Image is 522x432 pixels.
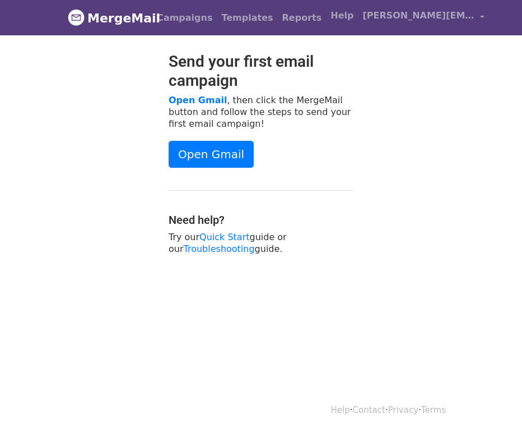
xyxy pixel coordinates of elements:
a: Templates [217,7,277,29]
p: , then click the MergeMail button and follow the steps to send your first email campaign! [169,94,353,130]
a: Campaigns [152,7,217,29]
a: [PERSON_NAME][EMAIL_ADDRESS][PERSON_NAME][DOMAIN_NAME] [358,4,489,31]
span: [PERSON_NAME][EMAIL_ADDRESS][PERSON_NAME][DOMAIN_NAME] [362,9,474,22]
a: Open Gmail [169,95,227,105]
a: Privacy [388,405,418,415]
a: Troubleshooting [184,243,255,254]
a: Open Gmail [169,141,254,168]
a: Quick Start [199,232,249,242]
p: Try our guide or our guide. [169,231,353,255]
a: Contact [353,405,385,415]
a: Reports [278,7,327,29]
img: MergeMail logo [68,9,85,26]
a: MergeMail [68,6,143,30]
h2: Send your first email campaign [169,52,353,90]
h4: Need help? [169,213,353,227]
a: Help [326,4,358,27]
a: Help [331,405,350,415]
a: Terms [421,405,446,415]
